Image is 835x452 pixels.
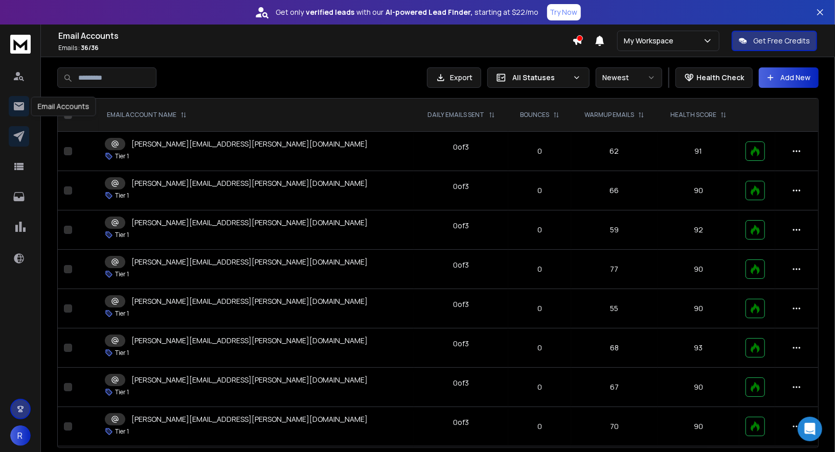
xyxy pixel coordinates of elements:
[58,30,572,42] h1: Email Accounts
[115,231,129,239] p: Tier 1
[658,132,739,171] td: 91
[131,139,368,149] p: [PERSON_NAME][EMAIL_ADDRESS][PERSON_NAME][DOMAIN_NAME]
[131,336,368,346] p: [PERSON_NAME][EMAIL_ADDRESS][PERSON_NAME][DOMAIN_NAME]
[658,407,739,446] td: 90
[798,417,822,441] div: Open Intercom Messenger
[753,36,810,46] p: Get Free Credits
[31,97,96,116] div: Email Accounts
[658,250,739,289] td: 90
[571,289,657,328] td: 55
[115,152,129,160] p: Tier 1
[115,349,129,357] p: Tier 1
[454,299,469,310] div: 0 of 3
[454,181,469,192] div: 0 of 3
[584,111,634,119] p: WARMUP EMAILS
[596,67,662,88] button: Newest
[624,36,678,46] p: My Workspace
[131,178,368,188] p: [PERSON_NAME][EMAIL_ADDRESS][PERSON_NAME][DOMAIN_NAME]
[131,375,368,385] p: [PERSON_NAME][EMAIL_ADDRESS][PERSON_NAME][DOMAIN_NAME]
[306,7,355,17] strong: verified leads
[427,67,481,88] button: Export
[571,407,657,446] td: 70
[658,171,739,210] td: 90
[547,4,581,20] button: Try Now
[115,192,129,200] p: Tier 1
[571,368,657,407] td: 67
[520,111,549,119] p: BOUNCES
[58,44,572,52] p: Emails :
[759,67,819,88] button: Add New
[696,73,744,83] p: Health Check
[514,382,565,392] p: 0
[514,303,565,314] p: 0
[514,421,565,432] p: 0
[115,427,129,436] p: Tier 1
[81,43,99,52] span: 36 / 36
[107,111,187,119] div: EMAIL ACCOUNT NAME
[115,270,129,278] p: Tier 1
[386,7,473,17] strong: AI-powered Lead Finder,
[732,31,817,51] button: Get Free Credits
[571,210,657,250] td: 59
[454,378,469,388] div: 0 of 3
[514,264,565,274] p: 0
[675,67,753,88] button: Health Check
[10,425,31,446] button: R
[454,221,469,231] div: 0 of 3
[670,111,716,119] p: HEALTH SCORE
[571,171,657,210] td: 66
[514,225,565,235] p: 0
[276,7,539,17] p: Get only with our starting at $22/mo
[514,185,565,196] p: 0
[454,339,469,349] div: 0 of 3
[131,257,368,267] p: [PERSON_NAME][EMAIL_ADDRESS][PERSON_NAME][DOMAIN_NAME]
[571,328,657,368] td: 68
[658,210,739,250] td: 92
[658,289,739,328] td: 90
[428,111,485,119] p: DAILY EMAILS SENT
[658,328,739,368] td: 93
[454,260,469,270] div: 0 of 3
[131,218,368,228] p: [PERSON_NAME][EMAIL_ADDRESS][PERSON_NAME][DOMAIN_NAME]
[115,388,129,396] p: Tier 1
[10,35,31,54] img: logo
[115,310,129,318] p: Tier 1
[658,368,739,407] td: 90
[571,250,657,289] td: 77
[454,417,469,427] div: 0 of 3
[514,343,565,353] p: 0
[454,142,469,152] div: 0 of 3
[571,132,657,171] td: 62
[550,7,578,17] p: Try Now
[514,146,565,156] p: 0
[131,414,368,424] p: [PERSON_NAME][EMAIL_ADDRESS][PERSON_NAME][DOMAIN_NAME]
[131,296,368,306] p: [PERSON_NAME][EMAIL_ADDRESS][PERSON_NAME][DOMAIN_NAME]
[512,73,569,83] p: All Statuses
